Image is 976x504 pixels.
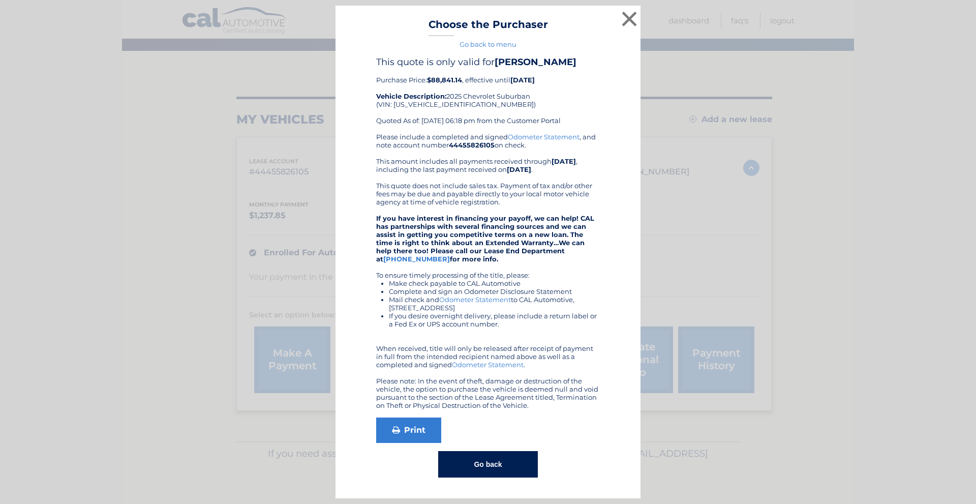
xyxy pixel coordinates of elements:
a: [PHONE_NUMBER] [383,255,450,263]
b: $88,841.14 [427,76,462,84]
a: Odometer Statement [452,361,524,369]
li: Mail check and to CAL Automotive, [STREET_ADDRESS] [389,295,600,312]
b: [PERSON_NAME] [495,56,576,68]
h3: Choose the Purchaser [429,18,548,36]
li: If you desire overnight delivery, please include a return label or a Fed Ex or UPS account number. [389,312,600,328]
a: Odometer Statement [508,133,579,141]
b: [DATE] [507,165,531,173]
strong: If you have interest in financing your payoff, we can help! CAL has partnerships with several fin... [376,214,594,263]
button: Go back [438,451,537,478]
div: Purchase Price: , effective until 2025 Chevrolet Suburban (VIN: [US_VEHICLE_IDENTIFICATION_NUMBER... [376,56,600,133]
button: × [619,9,639,29]
a: Print [376,418,441,443]
h4: This quote is only valid for [376,56,600,68]
b: [DATE] [552,157,576,165]
li: Make check payable to CAL Automotive [389,279,600,287]
b: 44455826105 [449,141,495,149]
li: Complete and sign an Odometer Disclosure Statement [389,287,600,295]
a: Go back to menu [460,40,516,48]
b: [DATE] [510,76,535,84]
a: Odometer Statement [439,295,511,304]
div: Please include a completed and signed , and note account number on check. This amount includes al... [376,133,600,409]
strong: Vehicle Description: [376,92,446,100]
